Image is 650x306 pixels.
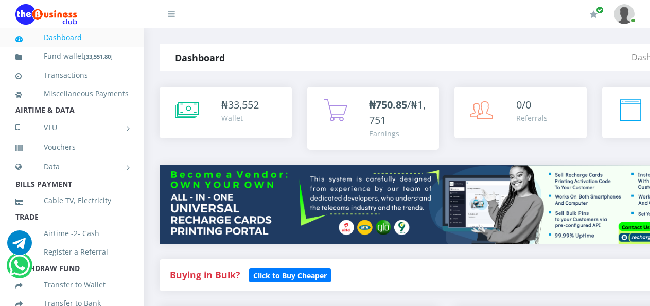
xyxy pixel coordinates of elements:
a: ₦33,552 Wallet [160,87,292,138]
img: User [614,4,635,24]
b: Click to Buy Cheaper [253,271,327,280]
a: Click to Buy Cheaper [249,268,331,281]
a: Miscellaneous Payments [15,82,129,105]
a: ₦750.85/₦1,751 Earnings [307,87,440,150]
div: Referrals [516,113,548,123]
strong: Buying in Bulk? [170,268,240,281]
a: Vouchers [15,135,129,159]
a: Airtime -2- Cash [15,222,129,245]
a: VTU [15,115,129,140]
a: Transfer to Wallet [15,273,129,297]
a: Transactions [15,63,129,87]
img: Logo [15,4,77,25]
strong: Dashboard [175,51,225,64]
div: Wallet [221,113,259,123]
div: Earnings [369,128,429,139]
small: [ ] [84,52,113,60]
a: Dashboard [15,26,129,49]
span: Renew/Upgrade Subscription [596,6,604,14]
a: Fund wallet[33,551.80] [15,44,129,68]
span: 33,552 [228,98,259,112]
b: 33,551.80 [86,52,111,60]
a: 0/0 Referrals [454,87,587,138]
span: 0/0 [516,98,531,112]
a: Chat for support [7,238,32,255]
i: Renew/Upgrade Subscription [590,10,598,19]
a: Data [15,154,129,179]
div: ₦ [221,97,259,113]
a: Chat for support [9,261,30,278]
b: ₦750.85 [369,98,407,112]
span: /₦1,751 [369,98,426,127]
a: Register a Referral [15,240,129,264]
a: Cable TV, Electricity [15,189,129,212]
